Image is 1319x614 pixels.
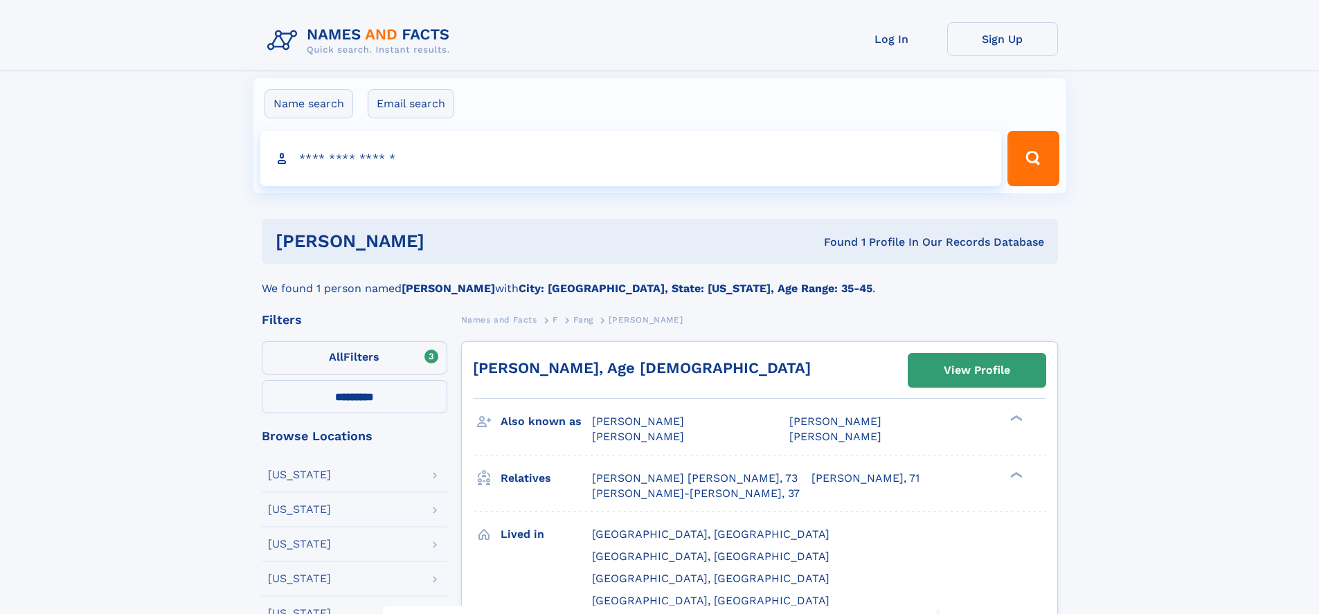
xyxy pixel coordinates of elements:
[402,282,495,295] b: [PERSON_NAME]
[592,550,829,563] span: [GEOGRAPHIC_DATA], [GEOGRAPHIC_DATA]
[368,89,454,118] label: Email search
[573,311,593,328] a: Fang
[592,572,829,585] span: [GEOGRAPHIC_DATA], [GEOGRAPHIC_DATA]
[268,504,331,515] div: [US_STATE]
[789,415,881,428] span: [PERSON_NAME]
[268,573,331,584] div: [US_STATE]
[264,89,353,118] label: Name search
[260,131,1002,186] input: search input
[268,469,331,480] div: [US_STATE]
[944,354,1010,386] div: View Profile
[592,594,829,607] span: [GEOGRAPHIC_DATA], [GEOGRAPHIC_DATA]
[329,350,343,363] span: All
[592,527,829,541] span: [GEOGRAPHIC_DATA], [GEOGRAPHIC_DATA]
[553,311,558,328] a: F
[501,410,592,433] h3: Also known as
[592,486,800,501] a: [PERSON_NAME]-[PERSON_NAME], 37
[609,315,683,325] span: [PERSON_NAME]
[811,471,919,486] a: [PERSON_NAME], 71
[501,523,592,546] h3: Lived in
[624,235,1044,250] div: Found 1 Profile In Our Records Database
[1007,470,1023,479] div: ❯
[1007,414,1023,423] div: ❯
[592,415,684,428] span: [PERSON_NAME]
[836,22,947,56] a: Log In
[262,314,447,326] div: Filters
[262,264,1058,297] div: We found 1 person named with .
[268,539,331,550] div: [US_STATE]
[592,430,684,443] span: [PERSON_NAME]
[947,22,1058,56] a: Sign Up
[789,430,881,443] span: [PERSON_NAME]
[553,315,558,325] span: F
[262,22,461,60] img: Logo Names and Facts
[592,471,798,486] a: [PERSON_NAME] [PERSON_NAME], 73
[1007,131,1059,186] button: Search Button
[501,467,592,490] h3: Relatives
[276,233,625,250] h1: [PERSON_NAME]
[573,315,593,325] span: Fang
[461,311,537,328] a: Names and Facts
[262,341,447,374] label: Filters
[908,354,1046,387] a: View Profile
[519,282,872,295] b: City: [GEOGRAPHIC_DATA], State: [US_STATE], Age Range: 35-45
[473,359,811,377] a: [PERSON_NAME], Age [DEMOGRAPHIC_DATA]
[262,430,447,442] div: Browse Locations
